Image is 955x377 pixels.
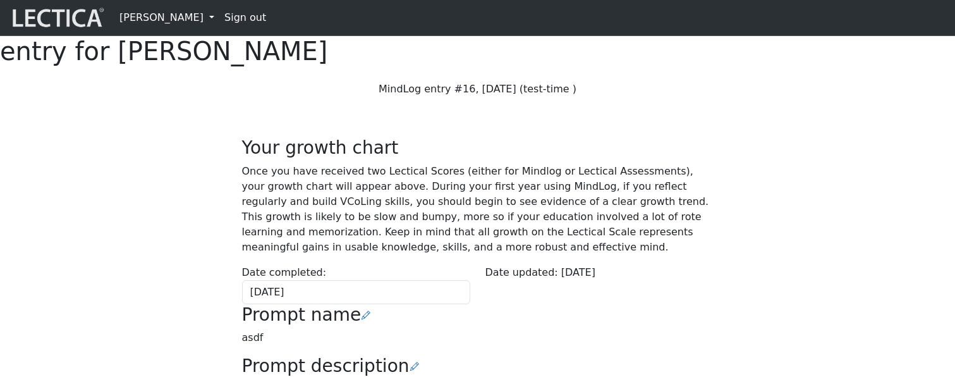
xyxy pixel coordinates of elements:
h3: Prompt name [242,304,714,326]
a: [PERSON_NAME] [114,5,219,30]
div: Date updated: [DATE] [478,265,721,304]
h3: Your growth chart [242,137,714,159]
a: Sign out [219,5,271,30]
p: asdf [242,330,714,345]
img: lecticalive [9,6,104,30]
h3: Prompt description [242,355,714,377]
p: Once you have received two Lectical Scores (either for Mindlog or Lectical Assessments), your gro... [242,164,714,255]
label: Date completed: [242,265,327,280]
p: MindLog entry #16, [DATE] (test-time ) [242,82,714,97]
